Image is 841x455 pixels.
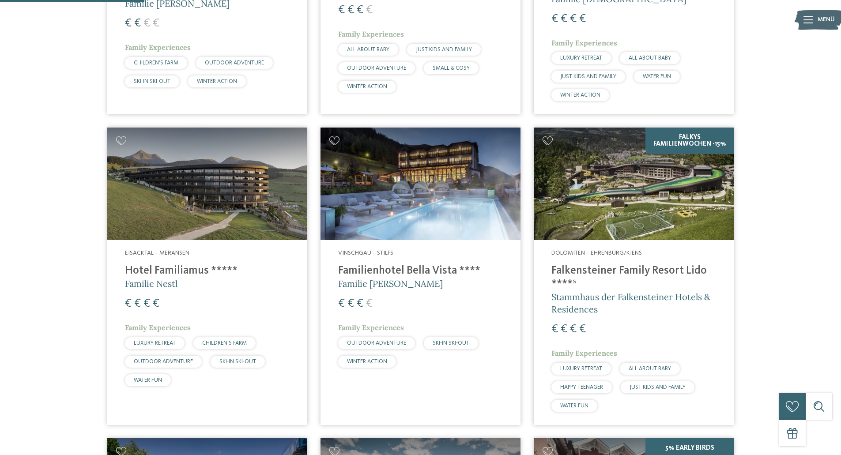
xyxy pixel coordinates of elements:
[643,74,671,79] span: WATER FUN
[551,291,710,315] span: Stammhaus der Falkensteiner Hotels & Residences
[560,403,588,409] span: WATER FUN
[107,128,307,240] img: Familienhotels gesucht? Hier findet ihr die besten!
[338,298,345,309] span: €
[629,366,671,372] span: ALL ABOUT BABY
[551,349,617,357] span: Family Experiences
[205,60,264,66] span: OUTDOOR ADVENTURE
[579,13,586,25] span: €
[551,38,617,47] span: Family Experiences
[219,359,256,365] span: SKI-IN SKI-OUT
[125,278,177,289] span: Familie Nestl
[366,298,373,309] span: €
[143,18,150,29] span: €
[321,128,520,240] img: Familienhotels gesucht? Hier findet ihr die besten!
[321,128,520,425] a: Familienhotels gesucht? Hier findet ihr die besten! Vinschgau – Stilfs Familienhotel Bella Vista ...
[560,366,602,372] span: LUXURY RETREAT
[347,340,406,346] span: OUTDOOR ADVENTURE
[125,43,191,52] span: Family Experiences
[630,384,686,390] span: JUST KIDS AND FAMILY
[125,323,191,332] span: Family Experiences
[347,298,354,309] span: €
[338,264,503,278] h4: Familienhotel Bella Vista ****
[560,74,616,79] span: JUST KIDS AND FAMILY
[347,84,387,90] span: WINTER ACTION
[143,298,150,309] span: €
[134,377,162,383] span: WATER FUN
[551,250,642,256] span: Dolomiten – Ehrenburg/Kiens
[433,65,470,71] span: SMALL & COSY
[416,47,472,53] span: JUST KIDS AND FAMILY
[534,128,734,425] a: Familienhotels gesucht? Hier findet ihr die besten! Falkys Familienwochen -15% Dolomiten – Ehrenb...
[125,298,132,309] span: €
[629,55,671,61] span: ALL ABOUT BABY
[347,359,387,365] span: WINTER ACTION
[570,323,577,335] span: €
[338,278,443,289] span: Familie [PERSON_NAME]
[134,340,176,346] span: LUXURY RETREAT
[125,18,132,29] span: €
[560,384,603,390] span: HAPPY TEENAGER
[551,323,558,335] span: €
[347,47,389,53] span: ALL ABOUT BABY
[134,60,178,66] span: CHILDREN’S FARM
[357,4,363,16] span: €
[134,298,141,309] span: €
[134,79,170,84] span: SKI-IN SKI-OUT
[357,298,363,309] span: €
[560,92,600,98] span: WINTER ACTION
[134,18,141,29] span: €
[197,79,237,84] span: WINTER ACTION
[338,323,404,332] span: Family Experiences
[561,13,567,25] span: €
[134,359,193,365] span: OUTDOOR ADVENTURE
[560,55,602,61] span: LUXURY RETREAT
[338,30,404,38] span: Family Experiences
[153,298,159,309] span: €
[551,13,558,25] span: €
[551,264,716,291] h4: Falkensteiner Family Resort Lido ****ˢ
[570,13,577,25] span: €
[107,128,307,425] a: Familienhotels gesucht? Hier findet ihr die besten! Eisacktal – Meransen Hotel Familiamus ***** F...
[433,340,469,346] span: SKI-IN SKI-OUT
[347,65,406,71] span: OUTDOOR ADVENTURE
[347,4,354,16] span: €
[579,323,586,335] span: €
[561,323,567,335] span: €
[153,18,159,29] span: €
[366,4,373,16] span: €
[338,4,345,16] span: €
[125,250,189,256] span: Eisacktal – Meransen
[202,340,247,346] span: CHILDREN’S FARM
[534,128,734,240] img: Familienhotels gesucht? Hier findet ihr die besten!
[338,250,393,256] span: Vinschgau – Stilfs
